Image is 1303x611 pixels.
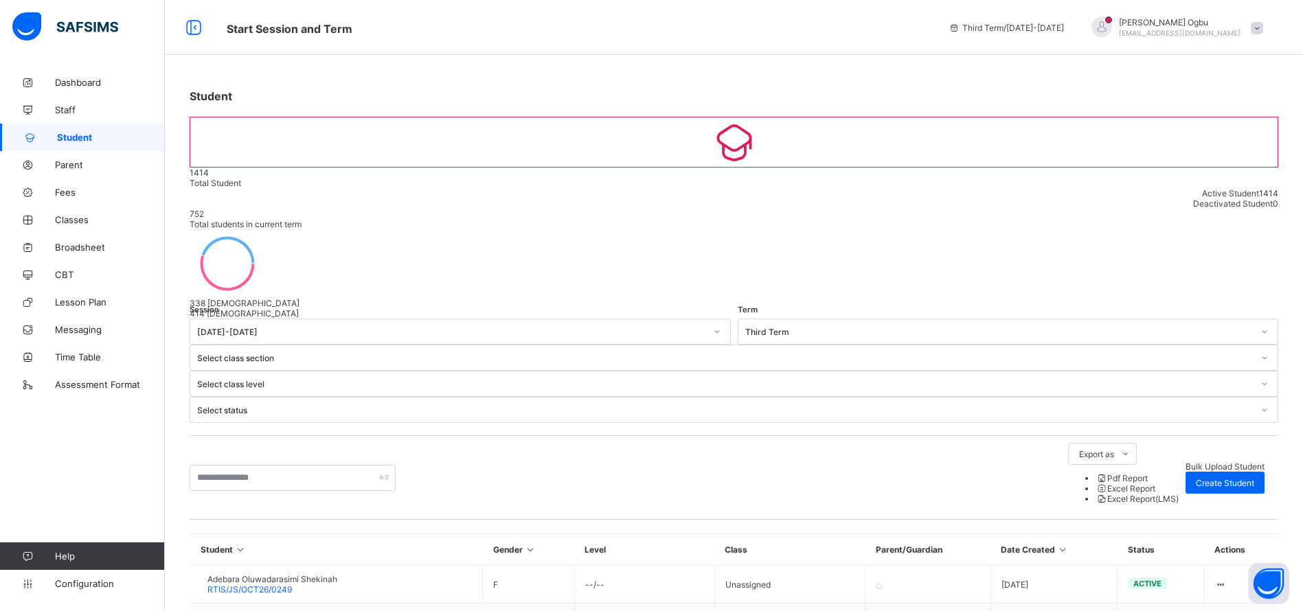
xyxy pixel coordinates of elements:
th: Status [1118,534,1204,566]
span: [EMAIL_ADDRESS][DOMAIN_NAME] [1119,29,1240,37]
li: dropdown-list-item-null-2 [1096,494,1179,504]
div: [DATE]-[DATE] [197,327,705,337]
th: Class [714,534,865,566]
span: Help [55,551,164,562]
span: [DEMOGRAPHIC_DATA] [207,298,299,308]
div: Total Student [190,178,1278,188]
span: [DEMOGRAPHIC_DATA] [207,308,299,319]
th: Actions [1204,534,1278,566]
span: 0 [1273,198,1278,209]
th: Gender [483,534,574,566]
span: Configuration [55,578,164,589]
span: Classes [55,214,165,225]
th: Student [190,534,483,566]
div: Third Term [745,327,1254,337]
div: Select status [197,405,1253,415]
span: Session [190,305,219,314]
span: Assessment Format [55,379,165,390]
div: AnnOgbu [1078,16,1270,39]
span: Staff [55,104,165,115]
span: Bulk Upload Student [1186,461,1265,472]
td: --/-- [574,566,714,603]
th: Level [574,534,714,566]
span: 1414 [190,168,209,178]
td: [DATE] [990,566,1118,603]
span: Create Student [1196,478,1254,488]
i: Sort in Ascending Order [235,544,247,555]
span: Dashboard [55,77,165,88]
span: 752 [190,209,204,219]
span: Active Student [1202,188,1259,198]
span: Fees [55,187,165,198]
span: Export as [1079,449,1114,459]
div: Select class section [197,353,1253,363]
td: Unassigned [714,566,865,603]
img: safsims [12,12,118,41]
span: Student [190,89,232,103]
span: 1414 [1259,188,1278,198]
span: Parent [55,159,165,170]
span: session/term information [949,23,1064,33]
span: 338 [190,298,205,308]
div: Select class level [197,379,1253,389]
th: Date Created [990,534,1118,566]
span: Lesson Plan [55,297,165,308]
span: Student [57,132,165,143]
span: Term [738,305,758,314]
span: RTIS/JS/OCT26/0249 [207,584,292,595]
td: F [483,566,574,603]
li: dropdown-list-item-null-0 [1096,473,1179,483]
span: [PERSON_NAME] Ogbu [1119,17,1240,27]
i: Sort in Ascending Order [1057,544,1069,555]
span: CBT [55,269,165,280]
li: dropdown-list-item-null-1 [1096,483,1179,494]
span: Start Session and Term [227,22,352,36]
span: Deactivated Student [1193,198,1273,209]
span: Broadsheet [55,242,165,253]
span: Time Table [55,351,165,362]
span: Total students in current term [190,219,302,229]
span: Messaging [55,324,165,335]
button: Open asap [1248,563,1289,604]
span: Adebara Oluwadarasimi Shekinah [207,574,337,584]
span: active [1133,579,1162,588]
th: Parent/Guardian [865,534,990,566]
i: Sort in Ascending Order [525,544,536,555]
